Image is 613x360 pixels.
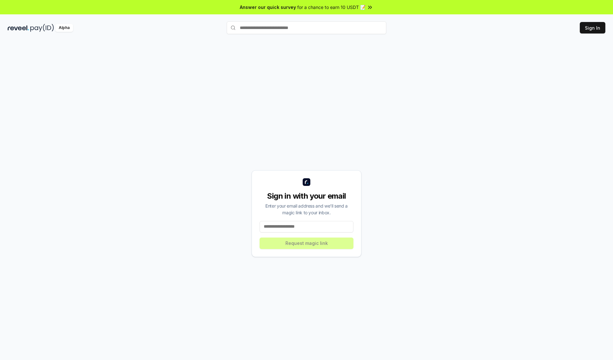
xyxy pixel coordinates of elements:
img: reveel_dark [8,24,29,32]
img: logo_small [303,178,310,186]
div: Sign in with your email [260,191,353,201]
img: pay_id [30,24,54,32]
div: Enter your email address and we’ll send a magic link to your inbox. [260,202,353,216]
span: Answer our quick survey [240,4,296,11]
button: Sign In [580,22,605,33]
div: Alpha [55,24,73,32]
span: for a chance to earn 10 USDT 📝 [297,4,366,11]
